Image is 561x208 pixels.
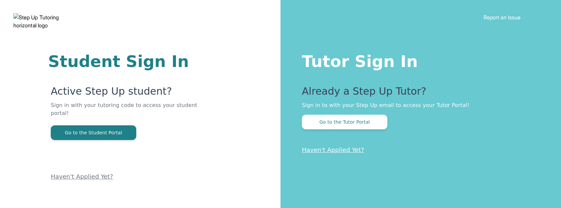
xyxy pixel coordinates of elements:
a: Haven't Applied Yet? [51,173,113,180]
p: Sign in to with your Step Up email to access your Tutor Portal! [302,101,534,109]
p: Already a Step Up Tutor? [302,85,534,101]
button: Go to the Tutor Portal [302,115,387,129]
a: Go to the Tutor Portal [302,119,387,125]
img: Step Up Tutoring horizontal logo [13,13,77,29]
button: Go to the Student Portal [51,125,136,140]
a: Go to the Student Portal [51,129,136,136]
h1: Tutor Sign In [302,51,534,69]
p: Sign in with your tutoring code to access your student portal! [51,101,200,125]
a: Report an Issue [484,14,521,21]
h1: Student Sign In [48,53,200,69]
p: Active Step Up student? [51,85,200,101]
a: Haven't Applied Yet? [302,146,364,153]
